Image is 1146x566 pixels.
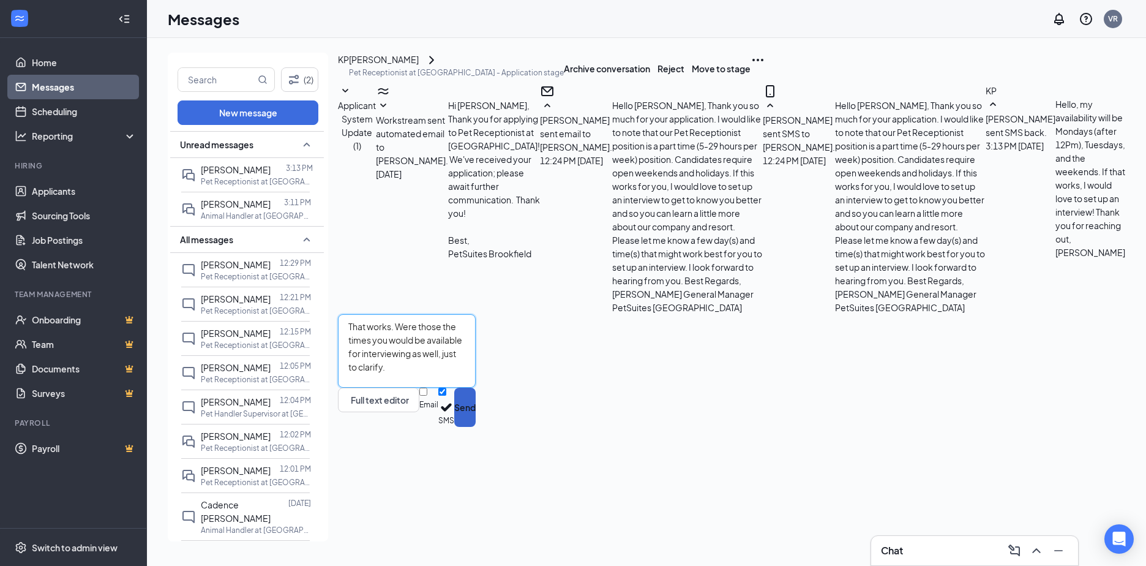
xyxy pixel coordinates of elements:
[181,469,196,483] svg: DoubleChat
[201,409,311,419] p: Pet Handler Supervisor at [GEOGRAPHIC_DATA]
[32,252,137,277] a: Talent Network
[1029,543,1044,558] svg: ChevronUp
[288,498,311,508] p: [DATE]
[751,53,765,67] svg: Ellipses
[881,544,903,557] h3: Chat
[1108,13,1118,24] div: VR
[32,50,137,75] a: Home
[201,271,311,282] p: Pet Receptionist at [GEOGRAPHIC_DATA]
[280,395,311,406] p: 12:04 PM
[201,259,271,270] span: [PERSON_NAME]
[32,308,137,332] a: OnboardingCrown
[1104,524,1134,554] div: Open Intercom Messenger
[286,163,313,173] p: 3:13 PM
[1079,12,1093,26] svg: QuestionInfo
[118,13,130,25] svg: Collapse
[201,374,311,385] p: Pet Receptionist at [GEOGRAPHIC_DATA]
[201,328,271,339] span: [PERSON_NAME]
[201,293,271,304] span: [PERSON_NAME]
[284,197,311,208] p: 3:11 PM
[201,465,271,476] span: [PERSON_NAME]
[763,115,835,153] span: [PERSON_NAME] sent SMS to [PERSON_NAME].
[32,228,137,252] a: Job Postings
[32,357,137,381] a: DocumentsCrown
[180,138,253,151] span: Unread messages
[338,84,353,99] svg: SmallChevronDown
[181,202,196,217] svg: DoubleChat
[986,113,1055,138] span: [PERSON_NAME] sent SMS back.
[181,331,196,346] svg: ChatInactive
[201,443,311,453] p: Pet Receptionist at [GEOGRAPHIC_DATA]
[201,176,311,187] p: Pet Receptionist at [GEOGRAPHIC_DATA]
[1005,541,1024,560] button: ComposeMessage
[181,297,196,312] svg: ChatInactive
[168,9,239,29] h1: Messages
[438,415,454,427] div: SMS
[299,137,314,152] svg: SmallChevronUp
[181,263,196,277] svg: ChatInactive
[181,434,196,449] svg: DoubleChat
[258,75,268,85] svg: MagnifyingGlass
[338,53,349,66] div: KP
[986,139,1044,153] span: [DATE] 3:13 PM
[32,99,137,124] a: Scheduling
[612,100,762,313] span: Hello [PERSON_NAME], Thank you so much for your application. I would like to note that our Pet Re...
[32,436,137,461] a: PayrollCrown
[376,84,391,99] svg: WorkstreamLogo
[201,525,311,535] p: Animal Handler at [GEOGRAPHIC_DATA]
[438,388,446,396] input: SMS
[1007,543,1022,558] svg: ComposeMessage
[280,326,311,337] p: 12:15 PM
[280,292,311,303] p: 12:21 PM
[15,541,27,554] svg: Settings
[338,388,419,412] button: Full text editorPen
[419,399,438,411] div: Email
[181,168,196,183] svg: DoubleChat
[448,247,540,260] p: PetSuites Brookfield
[32,541,118,554] div: Switch to admin view
[1055,99,1125,258] span: Hello, my availability will be Mondays (after 12Pm), Tuesdays, and the weekends. If that works, I...
[540,84,555,99] svg: Email
[448,99,540,112] p: Hi [PERSON_NAME],
[15,160,134,171] div: Hiring
[181,400,196,415] svg: ChatInactive
[286,72,301,87] svg: Filter
[201,340,311,350] p: Pet Receptionist at [GEOGRAPHIC_DATA]
[657,53,684,84] button: Reject
[181,366,196,380] svg: ChatInactive
[338,314,476,388] textarea: That works. Were those the times you would be available for interviewing as well, just to clarify.
[280,429,311,440] p: 12:02 PM
[349,53,419,67] div: [PERSON_NAME]
[201,362,271,373] span: [PERSON_NAME]
[13,12,26,25] svg: WorkstreamLogo
[32,332,137,357] a: TeamCrown
[835,100,985,313] span: Hello [PERSON_NAME], Thank you so much for your application. I would like to note that our Pet Re...
[201,396,271,407] span: [PERSON_NAME]
[15,418,134,428] div: Payroll
[15,289,134,300] div: Team Management
[15,130,27,142] svg: Analysis
[454,388,476,427] button: Send
[540,115,612,153] span: [PERSON_NAME] sent email to [PERSON_NAME].
[178,68,255,91] input: Search
[692,53,751,84] button: Move to stage
[424,53,439,67] svg: ChevronRight
[763,84,777,99] svg: MobileSms
[419,388,427,396] input: Email
[201,477,311,488] p: Pet Receptionist at [GEOGRAPHIC_DATA]
[564,53,650,84] button: Archive conversation
[299,232,314,247] svg: SmallChevronUp
[763,154,826,167] span: [DATE] 12:24 PM
[376,99,391,113] svg: SmallChevronDown
[180,233,233,246] span: All messages
[540,99,555,113] svg: SmallChevronUp
[349,67,564,78] p: Pet Receptionist at [GEOGRAPHIC_DATA] - Application stage
[1051,543,1066,558] svg: Minimize
[448,112,540,220] p: Thank you for applying to Pet Receptionist at [GEOGRAPHIC_DATA]! We've received your application;...
[448,233,540,247] p: Best,
[338,84,376,153] button: SmallChevronDownApplicant System Update (1)
[1049,541,1068,560] button: Minimize
[178,100,318,125] button: New message
[201,211,311,221] p: Animal Handler at [GEOGRAPHIC_DATA]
